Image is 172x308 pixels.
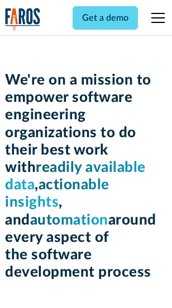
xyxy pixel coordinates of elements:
a: Get a demo [73,6,138,30]
span: automation [30,213,108,227]
a: home [5,8,41,31]
span: actionable insights [5,178,109,209]
h1: We're on a mission to empower software engineering organizations to do their best work with , , a... [5,72,167,281]
img: Logo of the analytics and reporting company Faros. [5,8,41,31]
span: readily available data [5,160,146,192]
